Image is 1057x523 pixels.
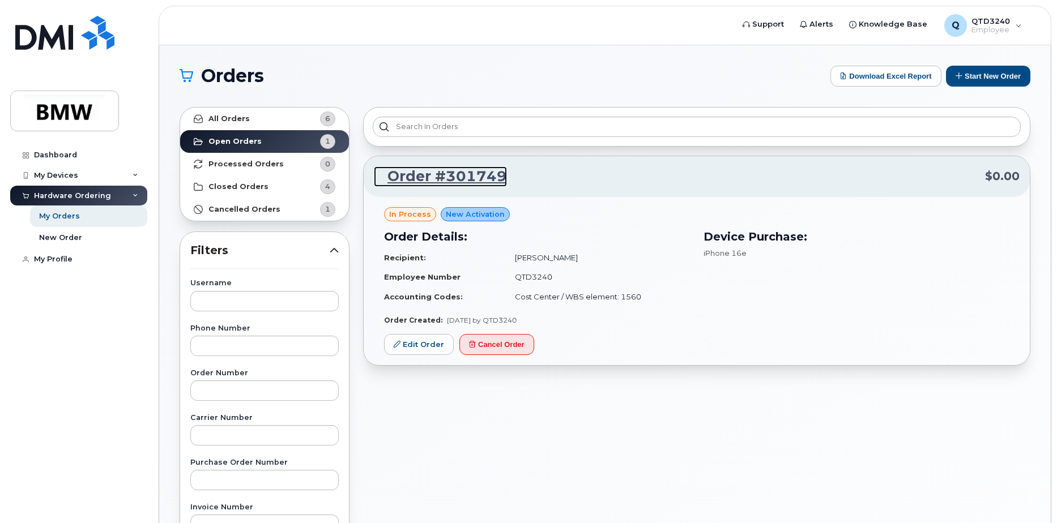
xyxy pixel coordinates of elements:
[190,280,339,287] label: Username
[459,334,534,355] button: Cancel Order
[1008,474,1049,515] iframe: Messenger Launcher
[325,136,330,147] span: 1
[384,334,454,355] a: Edit Order
[704,228,1009,245] h3: Device Purchase:
[190,370,339,377] label: Order Number
[180,153,349,175] a: Processed Orders0
[384,253,426,262] strong: Recipient:
[325,158,330,169] span: 0
[325,181,330,192] span: 4
[389,209,431,220] span: in process
[208,182,268,191] strong: Closed Orders
[208,137,262,146] strong: Open Orders
[447,316,517,324] span: [DATE] by QTD3240
[373,117,1021,137] input: Search in orders
[180,108,349,130] a: All Orders6
[190,325,339,332] label: Phone Number
[208,160,284,169] strong: Processed Orders
[505,248,690,268] td: [PERSON_NAME]
[208,205,280,214] strong: Cancelled Orders
[190,504,339,511] label: Invoice Number
[446,209,505,220] span: New Activation
[208,114,250,123] strong: All Orders
[384,272,461,281] strong: Employee Number
[201,67,264,84] span: Orders
[946,66,1030,87] button: Start New Order
[384,292,463,301] strong: Accounting Codes:
[505,267,690,287] td: QTD3240
[325,204,330,215] span: 1
[325,113,330,124] span: 6
[384,228,690,245] h3: Order Details:
[985,168,1020,185] span: $0.00
[830,66,941,87] button: Download Excel Report
[190,459,339,466] label: Purchase Order Number
[190,414,339,422] label: Carrier Number
[180,130,349,153] a: Open Orders1
[704,248,747,258] span: iPhone 16e
[190,242,330,259] span: Filters
[505,287,690,307] td: Cost Center / WBS element: 1560
[180,175,349,198] a: Closed Orders4
[374,166,507,187] a: Order #301749
[384,316,442,324] strong: Order Created:
[180,198,349,221] a: Cancelled Orders1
